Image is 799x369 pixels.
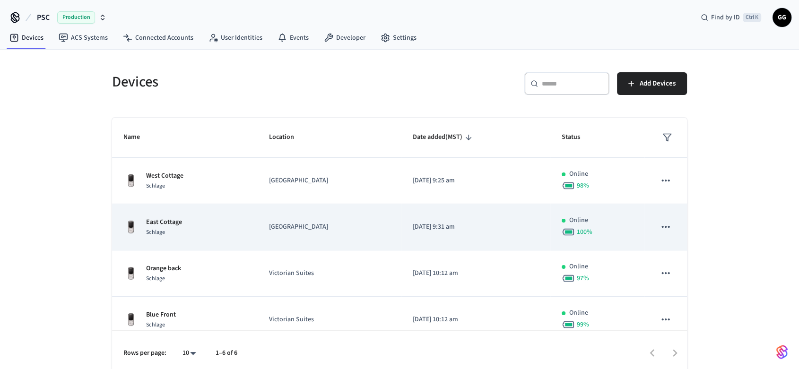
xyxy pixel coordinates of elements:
[2,29,51,46] a: Devices
[123,130,152,145] span: Name
[146,310,176,320] p: Blue Front
[269,176,390,186] p: [GEOGRAPHIC_DATA]
[123,312,139,327] img: Yale Assure Touchscreen Wifi Smart Lock, Satin Nickel, Front
[773,9,790,26] span: GG
[413,222,539,232] p: [DATE] 9:31 am
[711,13,740,22] span: Find by ID
[562,130,592,145] span: Status
[37,12,50,23] span: PSC
[146,275,165,283] span: Schlage
[51,29,115,46] a: ACS Systems
[577,181,589,190] span: 98 %
[569,262,588,272] p: Online
[269,130,306,145] span: Location
[640,77,676,90] span: Add Devices
[577,274,589,283] span: 97 %
[123,220,139,235] img: Yale Assure Touchscreen Wifi Smart Lock, Satin Nickel, Front
[373,29,424,46] a: Settings
[112,72,394,92] h5: Devices
[413,176,539,186] p: [DATE] 9:25 am
[776,344,788,360] img: SeamLogoGradient.69752ec5.svg
[270,29,316,46] a: Events
[577,227,592,237] span: 100 %
[569,308,588,318] p: Online
[316,29,373,46] a: Developer
[269,315,390,325] p: Victorian Suites
[216,348,237,358] p: 1–6 of 6
[146,182,165,190] span: Schlage
[413,315,539,325] p: [DATE] 10:12 am
[569,169,588,179] p: Online
[413,130,475,145] span: Date added(MST)
[123,266,139,281] img: Yale Assure Touchscreen Wifi Smart Lock, Satin Nickel, Front
[269,268,390,278] p: Victorian Suites
[123,173,139,189] img: Yale Assure Touchscreen Wifi Smart Lock, Satin Nickel, Front
[146,171,183,181] p: West Cottage
[269,222,390,232] p: [GEOGRAPHIC_DATA]
[617,72,687,95] button: Add Devices
[743,13,761,22] span: Ctrl K
[57,11,95,24] span: Production
[577,320,589,329] span: 99 %
[773,8,791,27] button: GG
[178,346,200,360] div: 10
[413,268,539,278] p: [DATE] 10:12 am
[693,9,769,26] div: Find by IDCtrl K
[115,29,201,46] a: Connected Accounts
[146,264,181,274] p: Orange back
[146,217,182,227] p: East Cottage
[146,321,165,329] span: Schlage
[569,215,588,225] p: Online
[201,29,270,46] a: User Identities
[146,228,165,236] span: Schlage
[123,348,166,358] p: Rows per page:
